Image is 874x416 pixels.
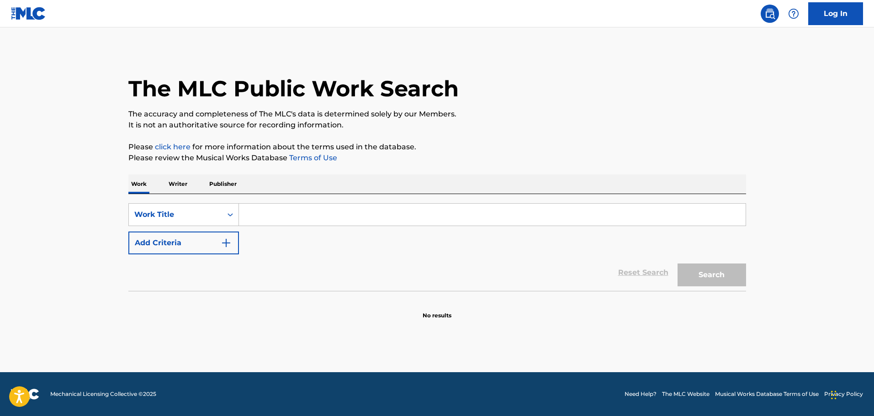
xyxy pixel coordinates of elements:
[828,372,874,416] iframe: Chat Widget
[128,142,746,153] p: Please for more information about the terms used in the database.
[761,5,779,23] a: Public Search
[155,142,191,151] a: click here
[207,174,239,194] p: Publisher
[764,8,775,19] img: search
[784,5,803,23] div: Help
[824,390,863,398] a: Privacy Policy
[828,372,874,416] div: Chat-widget
[808,2,863,25] a: Log In
[423,300,451,320] p: No results
[128,153,746,163] p: Please review the Musical Works Database
[831,381,837,409] div: Vedä
[166,174,190,194] p: Writer
[221,237,232,248] img: 9d2ae6d4665cec9f34b9.svg
[662,390,710,398] a: The MLC Website
[287,153,337,162] a: Terms of Use
[788,8,799,19] img: help
[128,232,239,254] button: Add Criteria
[11,7,46,20] img: MLC Logo
[11,389,39,400] img: logo
[625,390,657,398] a: Need Help?
[128,120,746,131] p: It is not an authoritative source for recording information.
[50,390,156,398] span: Mechanical Licensing Collective © 2025
[715,390,819,398] a: Musical Works Database Terms of Use
[128,75,459,102] h1: The MLC Public Work Search
[128,174,149,194] p: Work
[128,109,746,120] p: The accuracy and completeness of The MLC's data is determined solely by our Members.
[128,203,746,291] form: Search Form
[134,209,217,220] div: Work Title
